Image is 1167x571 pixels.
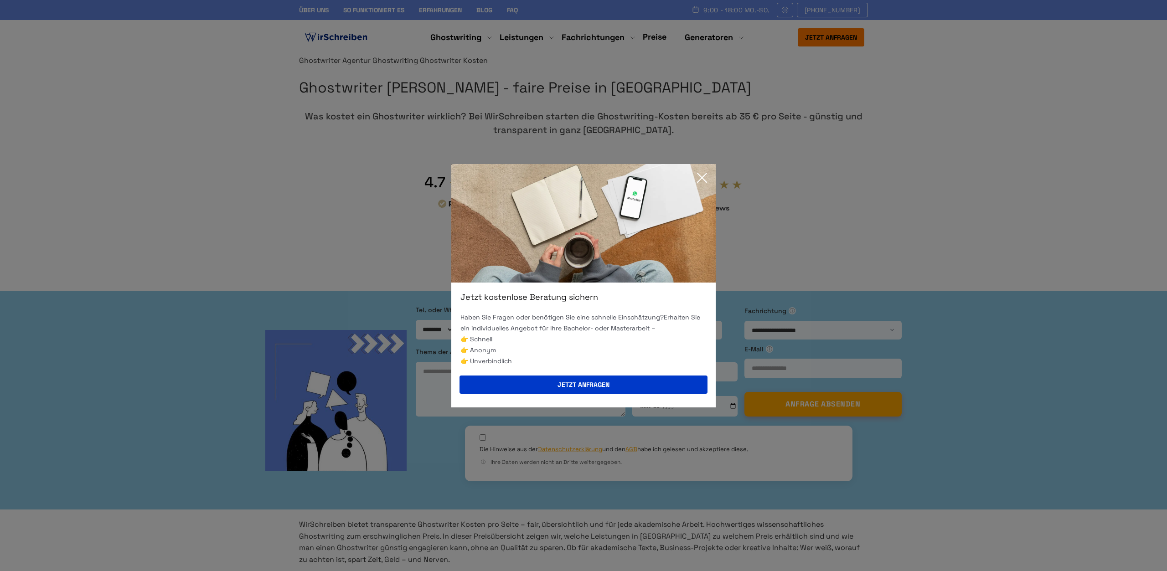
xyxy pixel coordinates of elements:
li: 👉 Unverbindlich [460,355,707,366]
img: exit [451,164,716,283]
li: 👉 Schnell [460,334,707,345]
div: Jetzt kostenlose Beratung sichern [451,292,716,303]
li: 👉 Anonym [460,345,707,355]
p: Haben Sie Fragen oder benötigen Sie eine schnelle Einschätzung? Erhalten Sie ein individuelles An... [460,312,707,334]
button: Jetzt anfragen [460,376,707,394]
